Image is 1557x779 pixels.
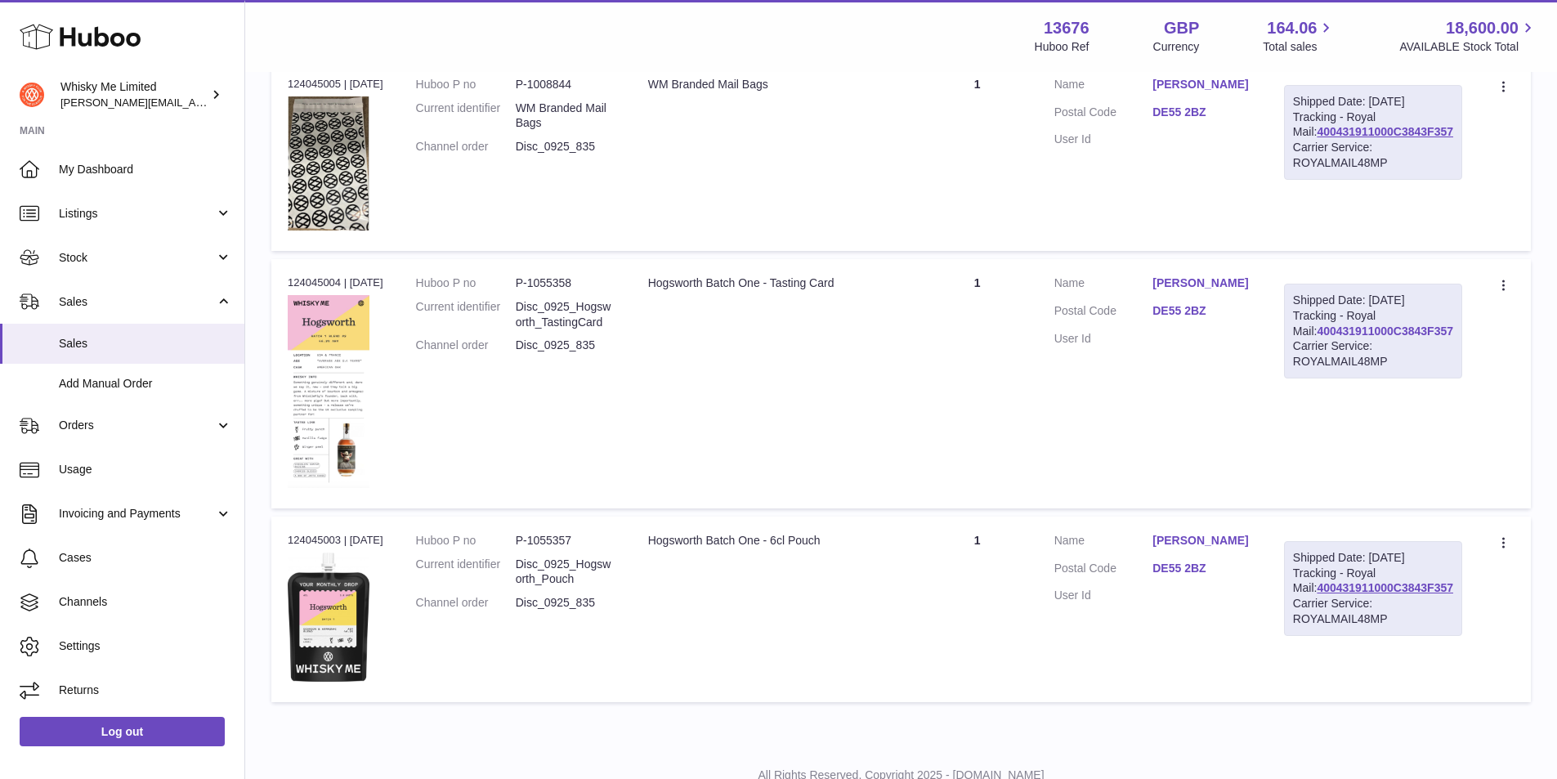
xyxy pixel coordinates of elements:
[1054,588,1153,603] dt: User Id
[1399,39,1537,55] span: AVAILABLE Stock Total
[1293,293,1453,308] div: Shipped Date: [DATE]
[416,595,516,611] dt: Channel order
[1152,275,1251,291] a: [PERSON_NAME]
[1054,331,1153,347] dt: User Id
[1263,17,1336,55] a: 164.06 Total sales
[1152,105,1251,120] a: DE55 2BZ
[1054,132,1153,147] dt: User Id
[1035,39,1089,55] div: Huboo Ref
[1446,17,1519,39] span: 18,600.00
[1399,17,1537,55] a: 18,600.00 AVAILABLE Stock Total
[59,594,232,610] span: Channels
[288,77,383,92] div: 124045005 | [DATE]
[516,275,615,291] dd: P-1055358
[20,83,44,107] img: frances@whiskyshop.com
[60,96,328,109] span: [PERSON_NAME][EMAIL_ADDRESS][DOMAIN_NAME]
[1317,581,1453,594] a: 400431911000C3843F357
[516,338,615,353] dd: Disc_0925_835
[416,299,516,330] dt: Current identifier
[59,250,215,266] span: Stock
[59,376,232,392] span: Add Manual Order
[916,60,1037,251] td: 1
[416,275,516,291] dt: Huboo P no
[916,259,1037,508] td: 1
[416,77,516,92] dt: Huboo P no
[59,550,232,566] span: Cases
[516,299,615,330] dd: Disc_0925_Hogsworth_TastingCard
[1293,550,1453,566] div: Shipped Date: [DATE]
[288,295,369,488] img: 136761757010104.png
[516,139,615,154] dd: Disc_0925_835
[1152,561,1251,576] a: DE55 2BZ
[59,638,232,654] span: Settings
[1153,39,1200,55] div: Currency
[60,79,208,110] div: Whisky Me Limited
[1054,275,1153,295] dt: Name
[59,462,232,477] span: Usage
[1054,303,1153,323] dt: Postal Code
[1263,39,1336,55] span: Total sales
[1267,17,1317,39] span: 164.06
[416,101,516,132] dt: Current identifier
[288,275,383,290] div: 124045004 | [DATE]
[288,553,369,682] img: 136761755771733.jpg
[516,557,615,588] dd: Disc_0925_Hogsworth_Pouch
[20,717,225,746] a: Log out
[59,506,215,522] span: Invoicing and Payments
[1293,596,1453,627] div: Carrier Service: ROYALMAIL48MP
[1054,533,1153,553] dt: Name
[1054,105,1153,124] dt: Postal Code
[1152,303,1251,319] a: DE55 2BZ
[59,162,232,177] span: My Dashboard
[648,275,901,291] div: Hogsworth Batch One - Tasting Card
[516,595,615,611] dd: Disc_0925_835
[1284,284,1462,378] div: Tracking - Royal Mail:
[1284,85,1462,180] div: Tracking - Royal Mail:
[59,294,215,310] span: Sales
[516,77,615,92] dd: P-1008844
[1293,338,1453,369] div: Carrier Service: ROYALMAIL48MP
[1044,17,1089,39] strong: 13676
[288,96,369,231] img: 1725358317.png
[416,557,516,588] dt: Current identifier
[1054,77,1153,96] dt: Name
[288,533,383,548] div: 124045003 | [DATE]
[1152,77,1251,92] a: [PERSON_NAME]
[1152,533,1251,548] a: [PERSON_NAME]
[59,418,215,433] span: Orders
[1293,140,1453,171] div: Carrier Service: ROYALMAIL48MP
[1164,17,1199,39] strong: GBP
[1317,325,1453,338] a: 400431911000C3843F357
[416,533,516,548] dt: Huboo P no
[59,336,232,351] span: Sales
[916,517,1037,702] td: 1
[516,101,615,132] dd: WM Branded Mail Bags
[59,683,232,698] span: Returns
[648,533,901,548] div: Hogsworth Batch One - 6cl Pouch
[1317,125,1453,138] a: 400431911000C3843F357
[1293,94,1453,110] div: Shipped Date: [DATE]
[1284,541,1462,636] div: Tracking - Royal Mail:
[59,206,215,222] span: Listings
[416,338,516,353] dt: Channel order
[416,139,516,154] dt: Channel order
[1054,561,1153,580] dt: Postal Code
[648,77,901,92] div: WM Branded Mail Bags
[516,533,615,548] dd: P-1055357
